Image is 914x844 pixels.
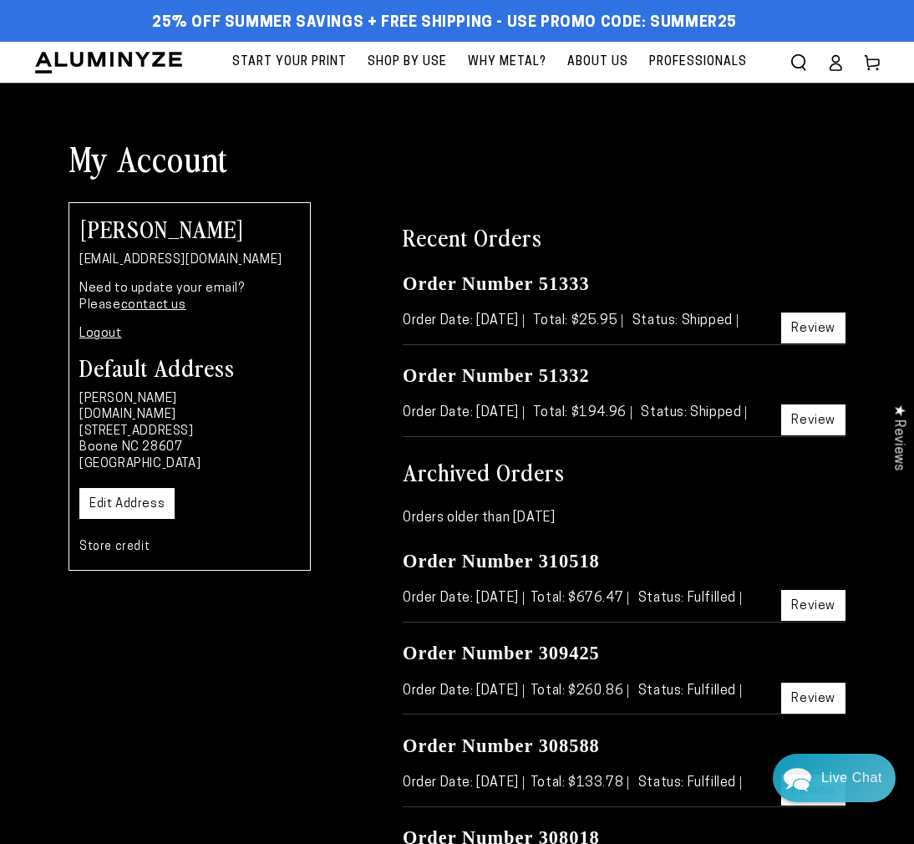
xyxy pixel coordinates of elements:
[403,776,524,790] span: Order Date: [DATE]
[79,391,300,473] p: [PERSON_NAME] [DOMAIN_NAME] [STREET_ADDRESS] Boone NC 28607 [GEOGRAPHIC_DATA]
[191,25,235,69] img: Helga
[403,406,524,419] span: Order Date: [DATE]
[403,643,600,664] a: Order Number 309425
[403,506,845,531] p: Orders older than [DATE]
[567,52,628,73] span: About Us
[638,684,741,698] span: Status: Fulfilled
[33,139,320,155] div: Recent Conversations
[781,590,845,621] a: Review
[638,592,741,605] span: Status: Fulfilled
[403,314,524,328] span: Order Date: [DATE]
[468,52,546,73] span: Why Metal?
[76,170,295,186] div: [PERSON_NAME]
[781,313,845,343] a: Review
[649,52,747,73] span: Professionals
[533,314,622,328] span: Total: $25.95
[69,136,845,180] h1: My Account
[79,328,122,340] a: Logout
[152,14,737,33] span: 25% off Summer Savings + Free Shipping - Use Promo Code: SUMMER25
[359,42,455,83] a: Shop By Use
[403,273,590,294] a: Order Number 51333
[638,776,741,790] span: Status: Fulfilled
[531,684,628,698] span: Total: $260.86
[79,355,300,379] h3: Default Address
[55,187,324,203] p: I'm glad to hear that, [PERSON_NAME]. Have a happy weekend!
[403,365,590,386] a: Order Number 51332
[403,456,845,486] h2: Archived Orders
[79,216,300,240] h2: [PERSON_NAME]
[781,683,845,714] a: Review
[533,406,631,419] span: Total: $194.96
[110,504,245,531] a: Leave A Message
[882,391,914,484] div: Click to open Judge.me floating reviews tab
[120,84,236,95] span: Away until 11:00 AM
[79,252,300,269] p: [EMAIL_ADDRESS][DOMAIN_NAME]
[531,776,628,790] span: Total: $133.78
[121,25,165,69] img: Marie J
[781,404,845,435] a: Review
[460,42,555,83] a: Why Metal?
[79,281,300,313] p: Need to update your email? Please
[79,488,175,519] a: Edit Address
[403,592,524,605] span: Order Date: [DATE]
[232,52,347,73] span: Start Your Print
[121,299,186,312] a: contact us
[641,42,755,83] a: Professionals
[780,44,817,81] summary: Search our site
[33,50,184,75] img: Aluminyze
[632,314,738,328] span: Status: Shipped
[403,684,524,698] span: Order Date: [DATE]
[403,735,600,756] a: Order Number 308588
[79,541,150,553] a: Store credit
[179,476,226,489] span: Re:amaze
[368,52,447,73] span: Shop By Use
[559,42,637,83] a: About Us
[295,171,324,184] div: [DATE]
[821,754,882,802] div: Contact Us Directly
[641,406,746,419] span: Status: Shipped
[531,592,628,605] span: Total: $676.47
[128,480,226,488] span: We run on
[403,551,600,572] a: Order Number 310518
[55,169,72,186] img: fba842a801236a3782a25bbf40121a09
[156,25,200,69] img: John
[224,42,355,83] a: Start Your Print
[403,221,845,252] h2: Recent Orders
[773,754,896,802] div: Chat widget toggle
